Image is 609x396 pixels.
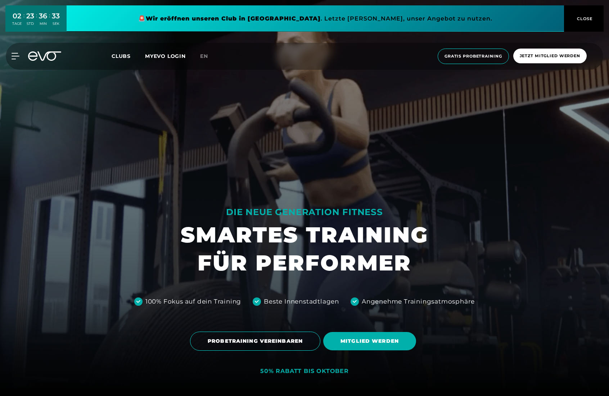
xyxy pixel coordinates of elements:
h1: SMARTES TRAINING FÜR PERFORMER [181,221,428,277]
div: 02 [12,11,22,21]
div: 23 [26,11,34,21]
a: Clubs [112,53,145,59]
div: Beste Innenstadtlagen [264,297,339,306]
a: Gratis Probetraining [436,49,511,64]
a: Jetzt Mitglied werden [511,49,589,64]
div: DIE NEUE GENERATION FITNESS [181,206,428,218]
span: en [200,53,208,59]
div: 100% Fokus auf dein Training [145,297,241,306]
span: Jetzt Mitglied werden [520,53,580,59]
div: SEK [52,21,60,26]
div: 36 [39,11,47,21]
div: : [36,12,37,31]
div: : [23,12,24,31]
span: Clubs [112,53,131,59]
span: Gratis Probetraining [445,53,502,59]
div: STD [26,21,34,26]
div: 33 [52,11,60,21]
span: PROBETRAINING VEREINBAREN [208,337,303,345]
button: CLOSE [564,5,604,32]
div: : [49,12,50,31]
div: TAGE [12,21,22,26]
a: PROBETRAINING VEREINBAREN [190,326,323,356]
div: MIN [39,21,47,26]
div: Angenehme Trainingsatmosphäre [362,297,475,306]
div: 50% RABATT BIS OKTOBER [260,368,349,375]
a: en [200,52,217,60]
span: MITGLIED WERDEN [340,337,399,345]
span: CLOSE [575,15,593,22]
a: MYEVO LOGIN [145,53,186,59]
a: MITGLIED WERDEN [323,327,419,356]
